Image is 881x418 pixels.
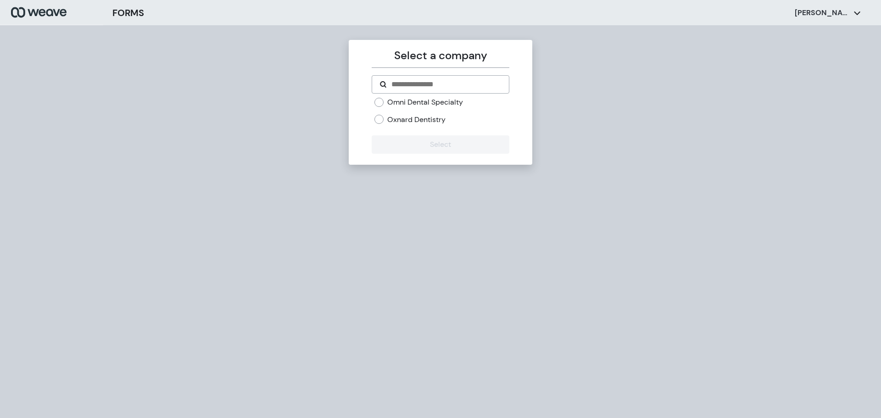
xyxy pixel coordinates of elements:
[387,115,446,125] label: Oxnard Dentistry
[795,8,850,18] p: [PERSON_NAME]
[372,135,509,154] button: Select
[372,47,509,64] p: Select a company
[390,79,501,90] input: Search
[112,6,144,20] h3: FORMS
[387,97,463,107] label: Omni Dental Specialty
